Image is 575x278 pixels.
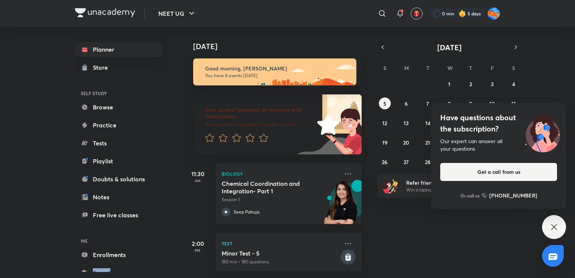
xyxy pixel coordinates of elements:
[440,112,557,135] h4: Have questions about the subscription?
[443,78,455,90] button: October 1, 2025
[183,239,213,248] h5: 2:00
[404,158,409,166] abbr: October 27, 2025
[75,190,162,205] a: Notes
[75,118,162,133] a: Practice
[193,42,369,51] h4: [DATE]
[465,97,477,109] button: October 9, 2025
[183,169,213,178] h5: 11:30
[75,87,162,100] h6: SELF STUDY
[448,81,450,88] abbr: October 1, 2025
[400,117,412,129] button: October 13, 2025
[489,100,495,107] abbr: October 10, 2025
[508,78,520,90] button: October 4, 2025
[383,64,386,72] abbr: Sunday
[512,81,515,88] abbr: October 4, 2025
[404,120,409,127] abbr: October 13, 2025
[382,139,387,146] abbr: October 19, 2025
[154,6,201,21] button: NEET UG
[75,60,162,75] a: Store
[388,42,511,52] button: [DATE]
[489,191,537,199] h6: [PHONE_NUMBER]
[487,7,500,20] img: Adithya MA
[491,64,494,72] abbr: Friday
[234,209,259,215] p: Seep Pahuja
[405,100,408,107] abbr: October 6, 2025
[469,100,472,107] abbr: October 9, 2025
[411,7,423,19] button: avatar
[437,42,462,52] span: [DATE]
[205,65,350,72] h6: Good morning, [PERSON_NAME]
[413,10,420,17] img: avatar
[75,235,162,247] h6: ME
[320,180,362,232] img: unacademy
[222,239,339,248] p: Test
[465,78,477,90] button: October 2, 2025
[75,172,162,187] a: Doubts & solutions
[511,100,516,107] abbr: October 11, 2025
[205,121,314,127] p: Your word will help make Unacademy better
[440,138,557,152] div: Our expert can answer all your questions
[222,180,315,195] h5: Chemical Coordination and Integration- Part 1
[443,97,455,109] button: October 8, 2025
[382,158,387,166] abbr: October 26, 2025
[379,136,391,148] button: October 19, 2025
[406,179,498,187] h6: Refer friends
[469,81,472,88] abbr: October 2, 2025
[426,64,429,72] abbr: Tuesday
[75,136,162,151] a: Tests
[75,154,162,169] a: Playlist
[469,64,472,72] abbr: Thursday
[448,100,451,107] abbr: October 8, 2025
[183,178,213,183] p: AM
[440,163,557,181] button: Get a call from us
[75,8,135,19] a: Company Logo
[222,259,339,265] p: 180 min • 180 questions
[508,97,520,109] button: October 11, 2025
[425,139,430,146] abbr: October 21, 2025
[400,136,412,148] button: October 20, 2025
[222,169,339,178] p: Biology
[400,97,412,109] button: October 6, 2025
[426,100,429,107] abbr: October 7, 2025
[404,64,409,72] abbr: Monday
[512,64,515,72] abbr: Saturday
[422,97,434,109] button: October 7, 2025
[75,42,162,57] a: Planner
[486,97,498,109] button: October 10, 2025
[382,120,387,127] abbr: October 12, 2025
[292,94,362,154] img: feedback_image
[491,81,494,88] abbr: October 3, 2025
[75,208,162,223] a: Free live classes
[425,158,431,166] abbr: October 28, 2025
[222,250,339,257] h5: Minor Test - 5
[403,139,409,146] abbr: October 20, 2025
[447,64,453,72] abbr: Wednesday
[422,117,434,129] button: October 14, 2025
[459,10,466,17] img: streak
[486,78,498,90] button: October 3, 2025
[379,97,391,109] button: October 5, 2025
[400,156,412,168] button: October 27, 2025
[205,106,314,120] h6: Give us your feedback on learning with Unacademy
[75,247,162,262] a: Enrollments
[482,191,537,199] a: [PHONE_NUMBER]
[205,73,350,79] p: You have 8 events [DATE]
[383,178,398,193] img: referral
[422,156,434,168] button: October 28, 2025
[460,192,480,199] p: Or call us
[93,63,112,72] div: Store
[193,58,356,85] img: morning
[379,117,391,129] button: October 12, 2025
[383,100,386,107] abbr: October 5, 2025
[422,136,434,148] button: October 21, 2025
[75,8,135,17] img: Company Logo
[519,112,566,152] img: ttu_illustration_new.svg
[183,248,213,253] p: PM
[406,187,498,193] p: Win a laptop, vouchers & more
[222,196,339,203] p: Session 1
[75,100,162,115] a: Browse
[379,156,391,168] button: October 26, 2025
[425,120,431,127] abbr: October 14, 2025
